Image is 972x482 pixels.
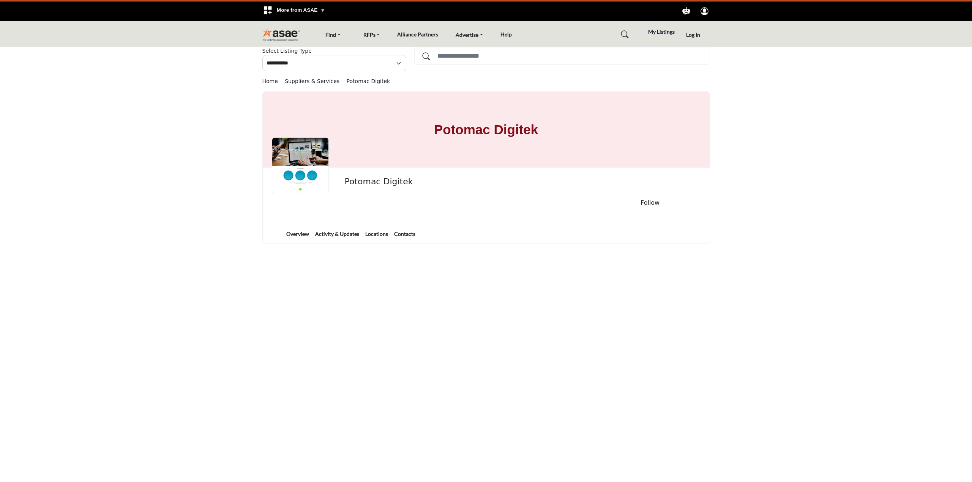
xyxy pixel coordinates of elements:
[637,27,675,36] div: My Listings
[315,230,360,243] a: Activity & Updates
[277,7,325,13] span: More from ASAE
[286,230,309,243] a: Overview
[285,78,346,84] a: Suppliers & Services
[450,29,488,40] a: Advertise
[347,78,390,84] a: Potomac Digitek
[600,200,609,206] button: Like
[320,29,346,40] a: Find
[262,78,285,84] a: Home
[614,28,633,41] a: Search
[613,195,688,211] button: Follow
[394,230,416,243] a: Contacts
[262,47,312,55] label: Select Listing Type
[414,47,710,65] input: Search Solutions
[258,2,330,21] div: More from ASAE
[691,200,701,206] button: More details
[262,28,305,41] img: site Logo
[358,29,385,40] a: RFPs
[648,28,675,35] h5: My Listings
[686,31,700,38] span: Log In
[344,177,553,187] h2: Potomac Digitek
[365,230,388,243] a: Locations
[500,31,512,38] a: Help
[677,28,710,42] button: Log In
[434,92,538,168] h1: Potomac Digitek
[397,31,438,38] a: Alliance Partners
